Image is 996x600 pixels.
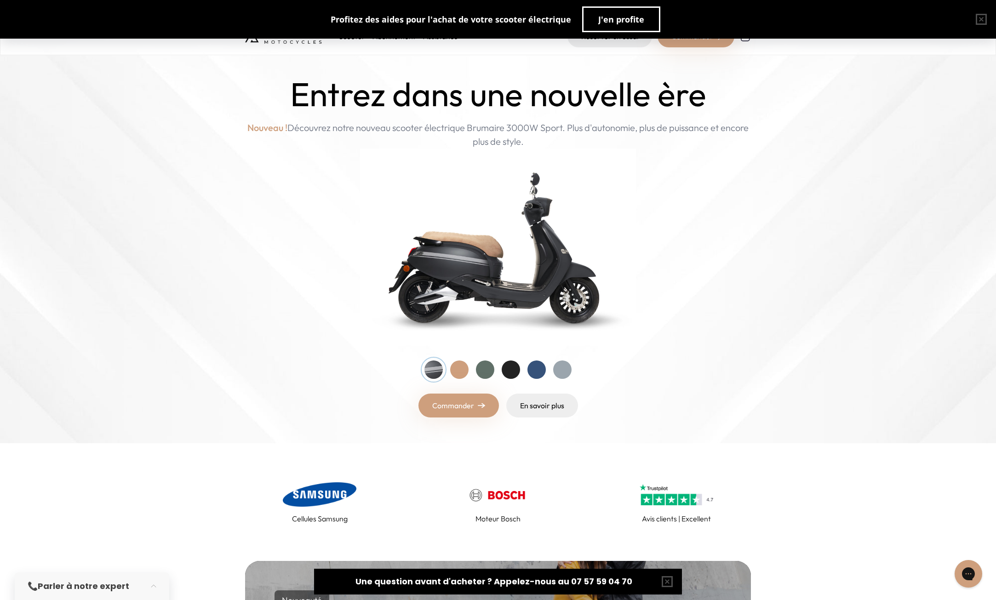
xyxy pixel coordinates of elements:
a: En savoir plus [506,394,578,417]
span: Nouveau ! [247,121,287,135]
p: Avis clients | Excellent [642,513,711,524]
p: Découvrez notre nouveau scooter électrique Brumaire 3000W Sport. Plus d'autonomie, plus de puissa... [245,121,751,149]
p: Moteur Bosch [475,513,521,524]
p: Cellules Samsung [292,513,348,524]
a: Avis clients | Excellent [602,480,751,524]
a: Cellules Samsung [245,480,394,524]
a: Commander [418,394,499,417]
iframe: Gorgias live chat messenger [950,557,987,591]
img: right-arrow.png [478,403,485,408]
h1: Entrez dans une nouvelle ère [290,75,706,114]
a: Moteur Bosch [424,480,572,524]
